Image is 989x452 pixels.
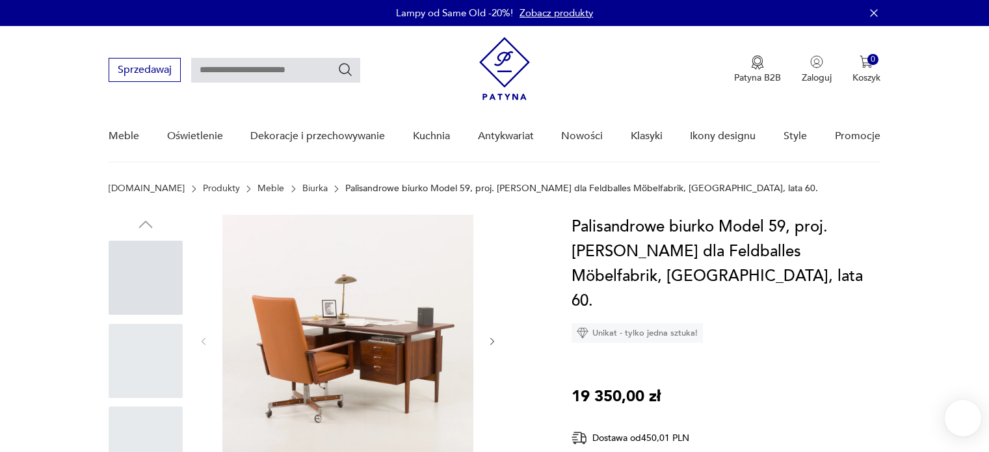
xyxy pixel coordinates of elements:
div: Dostawa od 450,01 PLN [572,430,728,446]
p: Patyna B2B [734,72,781,84]
a: Promocje [835,111,880,161]
button: 0Koszyk [852,55,880,84]
button: Szukaj [337,62,353,77]
div: 0 [867,54,878,65]
a: Ikony designu [690,111,756,161]
a: Produkty [203,183,240,194]
a: Oświetlenie [167,111,223,161]
img: Patyna - sklep z meblami i dekoracjami vintage [479,37,530,100]
a: Kuchnia [413,111,450,161]
button: Zaloguj [802,55,832,84]
a: Style [784,111,807,161]
img: Ikona koszyka [860,55,873,68]
img: Ikona diamentu [577,327,588,339]
img: Ikona medalu [751,55,764,70]
p: Koszyk [852,72,880,84]
button: Patyna B2B [734,55,781,84]
iframe: Smartsupp widget button [945,400,981,436]
a: Ikona medaluPatyna B2B [734,55,781,84]
a: Sprzedawaj [109,66,181,75]
a: Biurka [302,183,328,194]
p: Zaloguj [802,72,832,84]
a: Meble [109,111,139,161]
p: Palisandrowe biurko Model 59, proj. [PERSON_NAME] dla Feldballes Möbelfabrik, [GEOGRAPHIC_DATA], ... [345,183,818,194]
a: Antykwariat [478,111,534,161]
a: Klasyki [631,111,663,161]
p: 19 350,00 zł [572,384,661,409]
a: Nowości [561,111,603,161]
a: Dekoracje i przechowywanie [250,111,385,161]
button: Sprzedawaj [109,58,181,82]
a: [DOMAIN_NAME] [109,183,185,194]
a: Meble [257,183,284,194]
h1: Palisandrowe biurko Model 59, proj. [PERSON_NAME] dla Feldballes Möbelfabrik, [GEOGRAPHIC_DATA], ... [572,215,880,313]
p: Lampy od Same Old -20%! [396,7,513,20]
div: Unikat - tylko jedna sztuka! [572,323,703,343]
img: Ikonka użytkownika [810,55,823,68]
a: Zobacz produkty [520,7,593,20]
img: Ikona dostawy [572,430,587,446]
